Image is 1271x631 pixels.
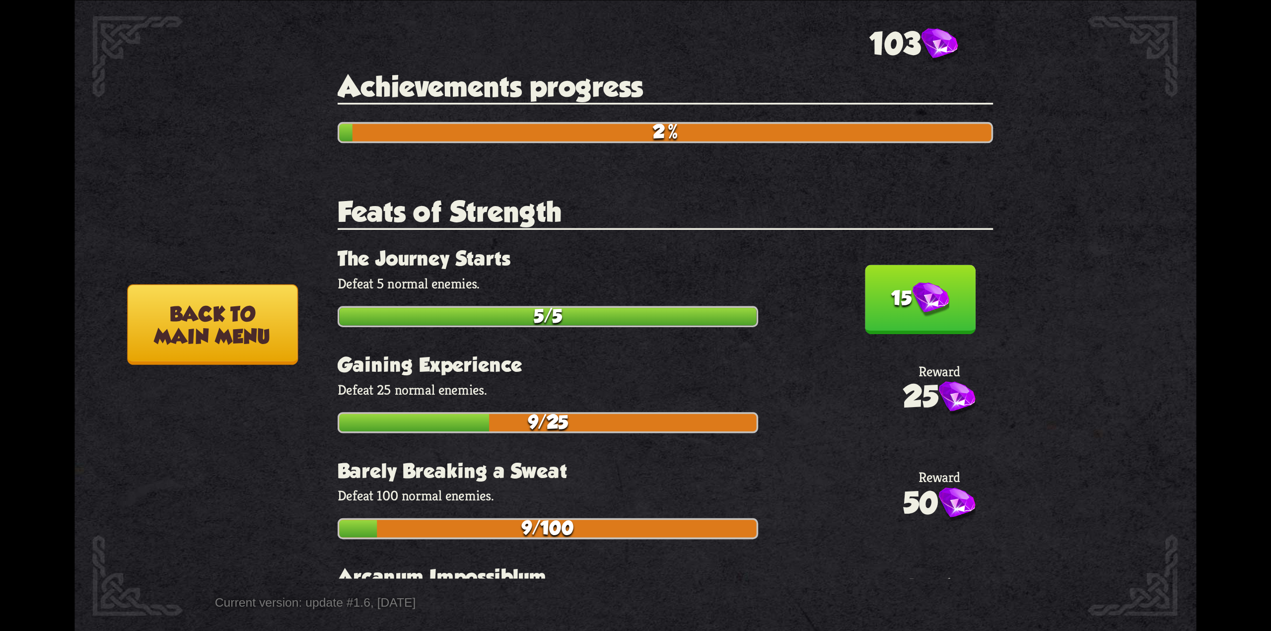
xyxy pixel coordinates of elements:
div: 50 [903,486,976,523]
p: Defeat 5 normal enemies. [338,275,993,293]
p: Defeat 25 normal enemies. [338,380,993,399]
button: Back tomain menu [127,284,297,364]
img: gem.png [921,28,958,64]
img: gem.png [912,282,949,317]
div: 25 [903,379,976,417]
h2: Achievements progress [338,70,993,104]
img: gem.png [938,488,976,523]
p: Defeat 100 normal enemies. [338,487,993,505]
h2: Feats of Strength [338,196,993,230]
h3: Barely Breaking a Sweat [338,459,993,482]
div: 9/25 [339,414,756,431]
div: 103 [869,26,958,64]
div: 9/100 [339,520,756,537]
div: 5/5 [339,308,756,325]
button: 15 [865,265,976,334]
img: gem.png [938,381,976,417]
h3: The Journey Starts [338,247,993,270]
h3: Arcanum Impossiblum [338,565,993,588]
h3: Gaining Experience [338,353,993,376]
div: 2% [339,124,991,141]
div: Current version: update #1.6, [DATE] [215,585,560,618]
